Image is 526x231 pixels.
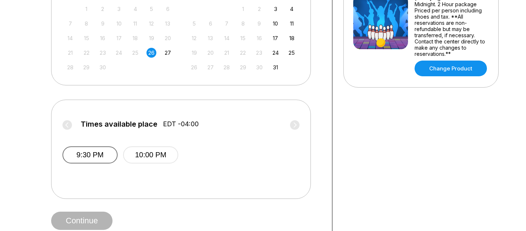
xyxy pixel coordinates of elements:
div: Not available Saturday, September 6th, 2025 [163,4,173,14]
div: Choose Saturday, September 27th, 2025 [163,48,173,58]
span: Times available place [81,120,157,128]
div: Not available Tuesday, September 30th, 2025 [98,62,108,72]
div: Not available Monday, October 27th, 2025 [206,62,216,72]
div: Not available Wednesday, October 22nd, 2025 [238,48,248,58]
button: 10:00 PM [123,146,178,163]
div: Not available Sunday, October 5th, 2025 [189,19,199,28]
div: Not available Wednesday, September 17th, 2025 [114,33,124,43]
div: Choose Saturday, October 25th, 2025 [287,48,297,58]
div: Not available Tuesday, October 21st, 2025 [222,48,232,58]
div: Not available Sunday, September 14th, 2025 [65,33,75,43]
div: Not available Sunday, October 26th, 2025 [189,62,199,72]
div: Choose Friday, October 24th, 2025 [271,48,281,58]
div: Not available Thursday, September 4th, 2025 [130,4,140,14]
div: Not available Tuesday, September 9th, 2025 [98,19,108,28]
div: Not available Wednesday, September 10th, 2025 [114,19,124,28]
div: Not available Tuesday, October 14th, 2025 [222,33,232,43]
div: month 2025-09 [64,3,174,72]
div: Not available Sunday, September 7th, 2025 [65,19,75,28]
div: Choose Saturday, October 18th, 2025 [287,33,297,43]
div: Not available Thursday, October 23rd, 2025 [254,48,264,58]
div: Not available Wednesday, October 15th, 2025 [238,33,248,43]
div: Not available Monday, September 22nd, 2025 [81,48,91,58]
div: Not available Tuesday, September 23rd, 2025 [98,48,108,58]
div: Not available Wednesday, October 8th, 2025 [238,19,248,28]
div: Choose Friday, October 3rd, 2025 [271,4,281,14]
div: Not available Friday, September 12th, 2025 [146,19,156,28]
div: Not available Monday, September 1st, 2025 [81,4,91,14]
div: Not available Monday, September 15th, 2025 [81,33,91,43]
div: Choose Saturday, October 11th, 2025 [287,19,297,28]
div: Not available Monday, October 13th, 2025 [206,33,216,43]
div: month 2025-10 [188,3,298,72]
div: Not available Monday, September 8th, 2025 [81,19,91,28]
div: Not available Wednesday, October 29th, 2025 [238,62,248,72]
div: Not available Monday, September 29th, 2025 [81,62,91,72]
div: Not available Wednesday, September 24th, 2025 [114,48,124,58]
div: Not available Tuesday, October 7th, 2025 [222,19,232,28]
button: 9:30 PM [62,146,118,163]
div: Not available Monday, October 6th, 2025 [206,19,216,28]
div: Not available Thursday, October 9th, 2025 [254,19,264,28]
div: Not available Wednesday, September 3rd, 2025 [114,4,124,14]
div: Not available Thursday, September 25th, 2025 [130,48,140,58]
div: Choose Friday, October 31st, 2025 [271,62,281,72]
div: Not available Wednesday, October 1st, 2025 [238,4,248,14]
span: EDT -04:00 [163,120,199,128]
div: Not available Friday, September 5th, 2025 [146,4,156,14]
div: Not available Thursday, September 11th, 2025 [130,19,140,28]
div: Not available Thursday, October 2nd, 2025 [254,4,264,14]
div: Not available Sunday, September 21st, 2025 [65,48,75,58]
div: Not available Sunday, September 28th, 2025 [65,62,75,72]
div: Not available Tuesday, September 16th, 2025 [98,33,108,43]
a: Change Product [415,61,487,76]
div: Not available Saturday, September 20th, 2025 [163,33,173,43]
div: Not available Sunday, October 12th, 2025 [189,33,199,43]
div: Not available Monday, October 20th, 2025 [206,48,216,58]
div: Not available Friday, September 19th, 2025 [146,33,156,43]
div: Choose Friday, October 10th, 2025 [271,19,281,28]
div: Not available Tuesday, September 2nd, 2025 [98,4,108,14]
div: Choose Saturday, October 4th, 2025 [287,4,297,14]
div: Choose Friday, September 26th, 2025 [146,48,156,58]
div: Not available Sunday, October 19th, 2025 [189,48,199,58]
div: Not available Saturday, September 13th, 2025 [163,19,173,28]
div: Not available Thursday, October 30th, 2025 [254,62,264,72]
div: Choose Friday, October 17th, 2025 [271,33,281,43]
div: Not available Thursday, October 16th, 2025 [254,33,264,43]
div: Not available Thursday, September 18th, 2025 [130,33,140,43]
div: Not available Tuesday, October 28th, 2025 [222,62,232,72]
